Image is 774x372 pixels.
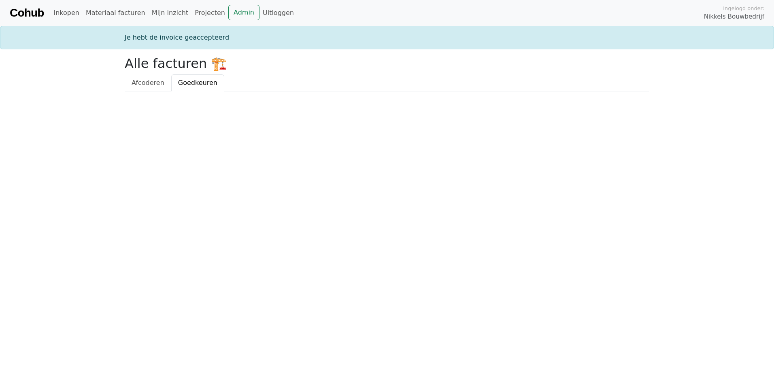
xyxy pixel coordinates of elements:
[10,3,44,23] a: Cohub
[120,33,654,42] div: Je hebt de invoice geaccepteerd
[171,74,224,91] a: Goedkeuren
[723,4,764,12] span: Ingelogd onder:
[50,5,82,21] a: Inkopen
[178,79,217,87] span: Goedkeuren
[125,74,171,91] a: Afcoderen
[149,5,192,21] a: Mijn inzicht
[259,5,297,21] a: Uitloggen
[125,56,649,71] h2: Alle facturen 🏗️
[704,12,764,21] span: Nikkels Bouwbedrijf
[132,79,164,87] span: Afcoderen
[83,5,149,21] a: Materiaal facturen
[228,5,259,20] a: Admin
[191,5,228,21] a: Projecten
